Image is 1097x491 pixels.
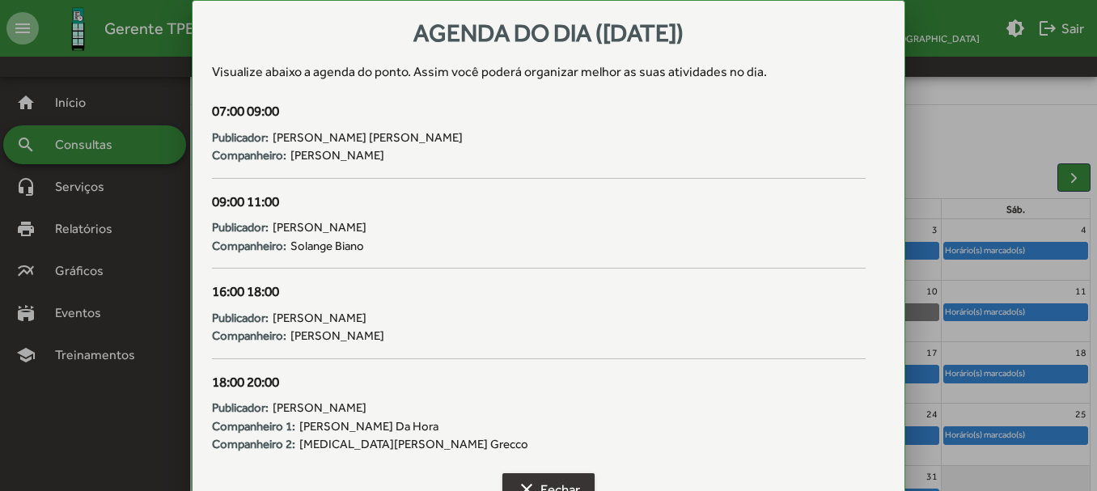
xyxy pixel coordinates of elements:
span: [PERSON_NAME] Da Hora [299,417,438,436]
div: 09:00 11:00 [212,192,865,213]
strong: Publicador: [212,218,269,237]
span: [PERSON_NAME] [273,309,366,328]
span: [PERSON_NAME] [PERSON_NAME] [273,129,463,147]
div: 16:00 18:00 [212,281,865,303]
span: [PERSON_NAME] [273,399,366,417]
div: Visualize abaixo a agenda do ponto . Assim você poderá organizar melhor as suas atividades no dia. [212,62,884,82]
div: 18:00 20:00 [212,372,865,393]
span: [PERSON_NAME] [273,218,366,237]
strong: Publicador: [212,129,269,147]
strong: Companheiro 1: [212,417,295,436]
span: Solange Biano [290,237,364,256]
strong: Companheiro: [212,327,286,345]
strong: Publicador: [212,309,269,328]
span: Agenda do dia ([DATE]) [413,19,684,47]
div: 07:00 09:00 [212,101,865,122]
strong: Companheiro: [212,146,286,165]
span: [PERSON_NAME] [290,146,384,165]
span: [PERSON_NAME] [290,327,384,345]
strong: Publicador: [212,399,269,417]
strong: Companheiro: [212,237,286,256]
strong: Companheiro 2: [212,435,295,454]
span: [MEDICAL_DATA][PERSON_NAME] Grecco [299,435,528,454]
